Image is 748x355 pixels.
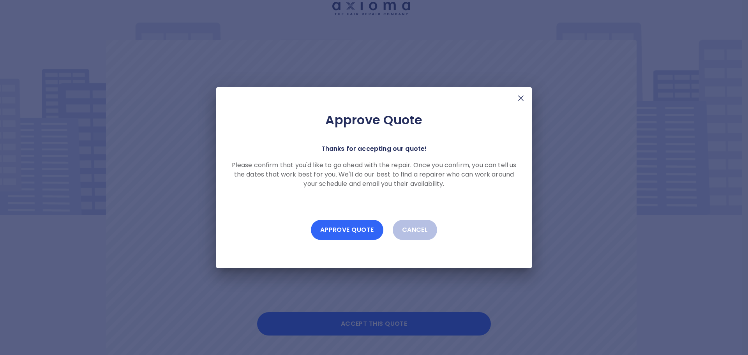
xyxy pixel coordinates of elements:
[393,220,438,240] button: Cancel
[229,161,519,189] p: Please confirm that you'd like to go ahead with the repair. Once you confirm, you can tell us the...
[516,94,526,103] img: X Mark
[311,220,383,240] button: Approve Quote
[321,143,427,154] p: Thanks for accepting our quote!
[229,112,519,128] h2: Approve Quote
